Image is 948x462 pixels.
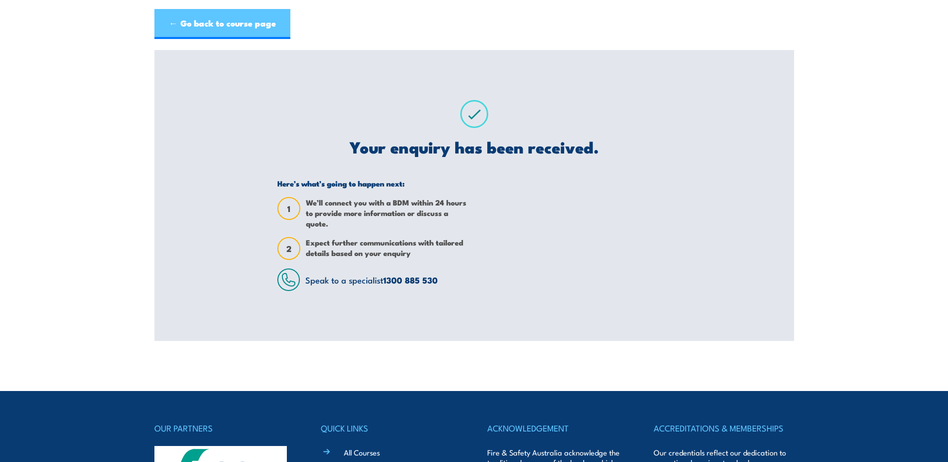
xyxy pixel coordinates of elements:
[277,178,467,188] h5: Here’s what’s going to happen next:
[277,139,671,153] h2: Your enquiry has been received.
[321,421,461,435] h4: QUICK LINKS
[154,9,290,39] a: ← Go back to course page
[383,273,438,286] a: 1300 885 530
[305,273,438,286] span: Speak to a specialist
[487,421,627,435] h4: ACKNOWLEDGEMENT
[654,421,794,435] h4: ACCREDITATIONS & MEMBERSHIPS
[278,203,299,214] span: 1
[306,197,467,228] span: We’ll connect you with a BDM within 24 hours to provide more information or discuss a quote.
[278,243,299,254] span: 2
[306,237,467,260] span: Expect further communications with tailored details based on your enquiry
[154,421,294,435] h4: OUR PARTNERS
[344,447,380,457] a: All Courses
